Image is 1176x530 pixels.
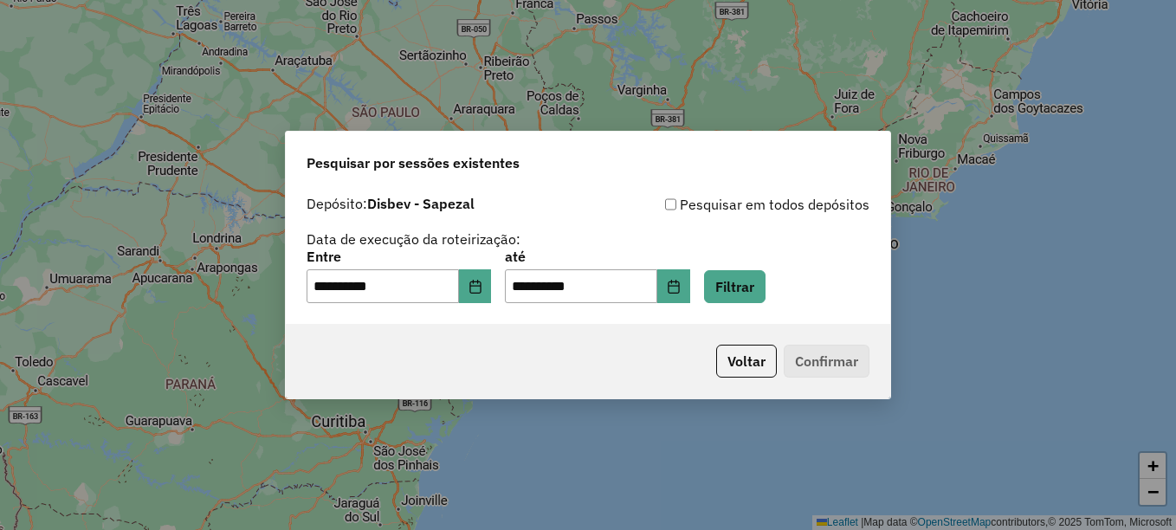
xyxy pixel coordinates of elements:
[657,269,690,304] button: Choose Date
[307,246,491,267] label: Entre
[307,229,520,249] label: Data de execução da roteirização:
[716,345,777,378] button: Voltar
[505,246,689,267] label: até
[459,269,492,304] button: Choose Date
[704,270,766,303] button: Filtrar
[307,152,520,173] span: Pesquisar por sessões existentes
[367,195,475,212] strong: Disbev - Sapezal
[588,194,869,215] div: Pesquisar em todos depósitos
[307,193,475,214] label: Depósito:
